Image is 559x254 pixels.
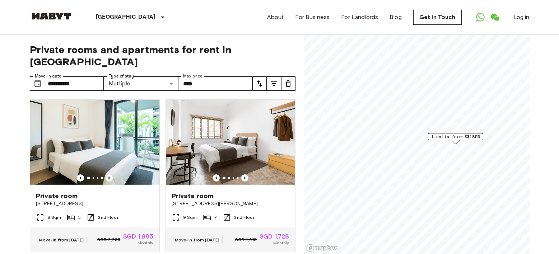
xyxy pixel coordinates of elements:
[78,214,81,221] span: 5
[31,76,45,91] button: Choose date, selected date is 29 Oct 2025
[175,237,220,243] span: Move-in from [DATE]
[30,43,295,68] span: Private rooms and apartments for rent in [GEOGRAPHIC_DATA]
[306,244,338,252] a: Mapbox logo
[39,237,84,243] span: Move-in from [DATE]
[77,174,84,182] button: Previous image
[36,192,78,200] span: Private room
[214,214,217,221] span: 7
[47,214,61,221] span: 8 Sqm
[166,100,295,186] img: Marketing picture of unit SG-01-078-001-02
[30,99,160,252] a: Marketing picture of unit SG-01-083-001-005Previous imagePrevious imagePrivate room[STREET_ADDRES...
[281,76,295,91] button: tune
[30,100,159,186] img: Marketing picture of unit SG-01-083-001-005
[138,240,153,246] span: Monthly
[183,73,202,79] label: Max price
[260,233,289,240] span: SGD 1,728
[106,174,113,182] button: Previous image
[109,73,134,79] label: Type of stay
[96,13,156,22] p: [GEOGRAPHIC_DATA]
[98,214,118,221] span: 2nd Floor
[295,13,330,22] a: For Business
[431,133,480,140] span: 1 units from S$1859
[273,240,289,246] span: Monthly
[252,76,267,91] button: tune
[35,73,61,79] label: Move-in date
[166,99,295,252] a: Marketing picture of unit SG-01-078-001-02Previous imagePrevious imagePrivate room[STREET_ADDRESS...
[241,174,248,182] button: Previous image
[390,13,402,22] a: Blog
[172,200,289,207] span: [STREET_ADDRESS][PERSON_NAME]
[267,13,284,22] a: About
[213,174,220,182] button: Previous image
[488,10,502,24] a: Open WeChat
[172,192,214,200] span: Private room
[267,76,281,91] button: tune
[473,10,488,24] a: Open WhatsApp
[413,10,462,25] a: Get in Touch
[235,236,257,243] span: SGD 1,919
[30,13,73,20] img: Habyt
[234,214,254,221] span: 2nd Floor
[513,13,530,22] a: Log in
[36,200,154,207] span: [STREET_ADDRESS]
[183,214,197,221] span: 9 Sqm
[341,13,378,22] a: For Landlords
[97,236,120,243] span: SGD 2,205
[104,76,178,91] div: Mutliple
[123,233,153,240] span: SGD 1,985
[428,133,483,144] div: Map marker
